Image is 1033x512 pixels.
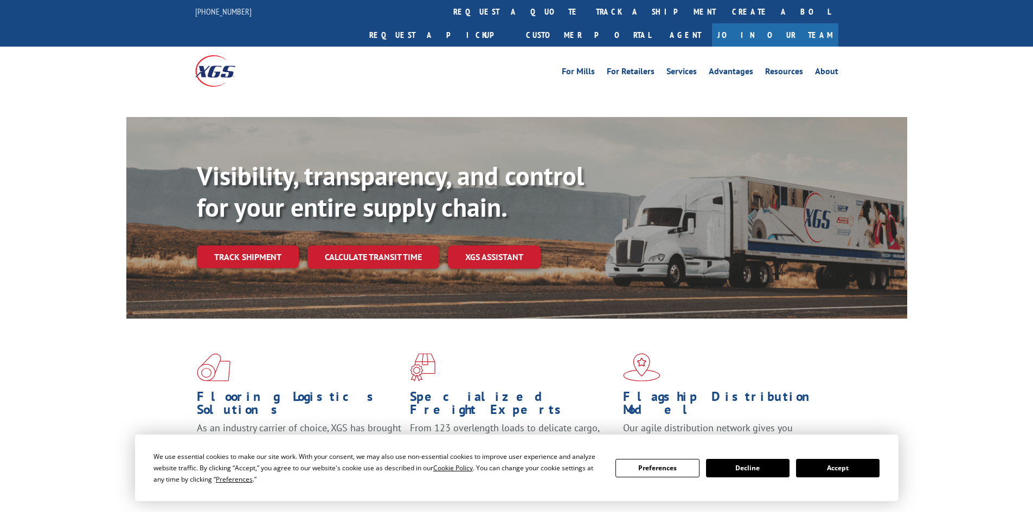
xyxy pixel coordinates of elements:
a: Resources [765,67,803,79]
a: Advantages [709,67,753,79]
a: Calculate transit time [307,245,439,269]
img: xgs-icon-total-supply-chain-intelligence-red [197,353,230,381]
span: As an industry carrier of choice, XGS has brought innovation and dedication to flooring logistics... [197,422,401,460]
a: Request a pickup [361,23,518,47]
h1: Flagship Distribution Model [623,390,828,422]
a: Customer Portal [518,23,659,47]
div: We use essential cookies to make our site work. With your consent, we may also use non-essential ... [153,451,602,485]
a: For Retailers [607,67,655,79]
span: Our agile distribution network gives you nationwide inventory management on demand. [623,422,823,447]
h1: Specialized Freight Experts [410,390,615,422]
a: Services [666,67,697,79]
img: xgs-icon-flagship-distribution-model-red [623,353,660,381]
span: Preferences [216,475,253,484]
a: About [815,67,838,79]
a: Agent [659,23,712,47]
h1: Flooring Logistics Solutions [197,390,402,422]
a: Track shipment [197,245,299,268]
a: [PHONE_NUMBER] [195,6,252,17]
a: XGS ASSISTANT [448,245,541,269]
p: From 123 overlength loads to delicate cargo, our experienced staff knows the best way to move you... [410,422,615,470]
a: Join Our Team [712,23,838,47]
img: xgs-icon-focused-on-flooring-red [410,353,435,381]
b: Visibility, transparency, and control for your entire supply chain. [197,159,584,224]
button: Accept [796,459,880,477]
button: Preferences [615,459,699,477]
a: For Mills [562,67,595,79]
button: Decline [706,459,790,477]
div: Cookie Consent Prompt [135,435,899,501]
span: Cookie Policy [433,463,473,472]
